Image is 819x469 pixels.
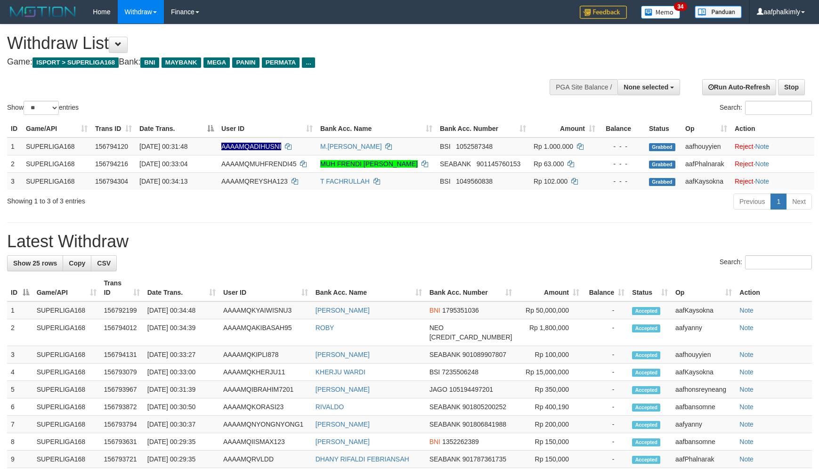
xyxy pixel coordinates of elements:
a: Reject [735,143,754,150]
span: None selected [624,83,668,91]
a: [PERSON_NAME] [316,351,370,358]
td: aafPhalnarak [672,451,736,468]
th: Action [731,120,814,137]
span: 156794216 [95,160,128,168]
span: Accepted [632,456,660,464]
a: T FACHRULLAH [320,178,370,185]
span: Copy 1352262389 to clipboard [442,438,479,445]
td: AAAAMQKYAIWISNU3 [219,301,312,319]
h1: Latest Withdraw [7,232,812,251]
span: Accepted [632,438,660,446]
th: Status [645,120,681,137]
td: AAAAMQAKIBASAH95 [219,319,312,346]
td: AAAAMQRVLDD [219,451,312,468]
th: Amount: activate to sort column ascending [516,275,583,301]
span: Rp 63.000 [534,160,564,168]
td: 3 [7,172,22,190]
a: Note [739,324,754,332]
td: 156793079 [100,364,144,381]
a: Reject [735,178,754,185]
td: 4 [7,364,33,381]
a: MUH FRENDI [PERSON_NAME] [320,160,418,168]
select: Showentries [24,101,59,115]
span: Accepted [632,404,660,412]
th: Amount: activate to sort column ascending [530,120,599,137]
span: BNI [430,438,440,445]
a: RIVALDO [316,403,344,411]
span: Copy 901089907807 to clipboard [462,351,506,358]
span: [DATE] 00:33:04 [139,160,187,168]
td: Rp 1,800,000 [516,319,583,346]
td: SUPERLIGA168 [33,433,100,451]
td: Rp 150,000 [516,451,583,468]
a: [PERSON_NAME] [316,386,370,393]
span: Copy 901805200252 to clipboard [462,403,506,411]
span: CSV [97,259,111,267]
td: SUPERLIGA168 [22,155,91,172]
td: 156794131 [100,346,144,364]
span: MAYBANK [162,57,201,68]
th: Bank Acc. Name: activate to sort column ascending [316,120,436,137]
span: ... [302,57,315,68]
td: 1 [7,301,33,319]
span: Copy [69,259,85,267]
span: Grabbed [649,143,675,151]
td: - [583,364,628,381]
span: NEO [430,324,444,332]
td: - [583,451,628,468]
span: [DATE] 00:31:48 [139,143,187,150]
a: Show 25 rows [7,255,63,271]
td: AAAAMQIISMAX123 [219,433,312,451]
td: Rp 15,000,000 [516,364,583,381]
span: Copy 5859459297850900 to clipboard [430,333,512,341]
span: AAAAMQMUHFRENDI45 [221,160,296,168]
td: SUPERLIGA168 [33,364,100,381]
div: - - - [603,177,641,186]
span: SEABANK [430,455,461,463]
a: KHERJU WARDI [316,368,365,376]
td: [DATE] 00:30:50 [144,398,219,416]
td: [DATE] 00:30:37 [144,416,219,433]
span: [DATE] 00:34:13 [139,178,187,185]
span: Grabbed [649,161,675,169]
td: Rp 200,000 [516,416,583,433]
td: 156793967 [100,381,144,398]
a: Note [739,368,754,376]
a: [PERSON_NAME] [316,420,370,428]
span: Copy 901787361735 to clipboard [462,455,506,463]
th: Op: activate to sort column ascending [681,120,731,137]
div: PGA Site Balance / [550,79,617,95]
td: [DATE] 00:34:48 [144,301,219,319]
td: Rp 50,000,000 [516,301,583,319]
span: Nama rekening ada tanda titik/strip, harap diedit [221,143,281,150]
th: Trans ID: activate to sort column ascending [91,120,136,137]
td: 3 [7,346,33,364]
td: aafbansomne [672,433,736,451]
span: 156794304 [95,178,128,185]
img: Button%20Memo.svg [641,6,681,19]
td: SUPERLIGA168 [33,301,100,319]
td: 156793872 [100,398,144,416]
span: Copy 1052587348 to clipboard [456,143,493,150]
td: 5 [7,381,33,398]
a: DHANY RIFALDI FEBRIANSAH [316,455,409,463]
span: Accepted [632,369,660,377]
input: Search: [745,255,812,269]
span: BSI [440,143,451,150]
a: Note [739,438,754,445]
td: - [583,381,628,398]
a: Note [739,403,754,411]
td: SUPERLIGA168 [33,319,100,346]
span: Accepted [632,324,660,332]
div: - - - [603,142,641,151]
span: Copy 901145760153 to clipboard [477,160,520,168]
td: 9 [7,451,33,468]
label: Show entries [7,101,79,115]
span: BSI [430,368,440,376]
span: BSI [440,178,451,185]
td: [DATE] 00:29:35 [144,433,219,451]
span: Copy 7235506248 to clipboard [442,368,478,376]
a: Copy [63,255,91,271]
td: 8 [7,433,33,451]
div: - - - [603,159,641,169]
